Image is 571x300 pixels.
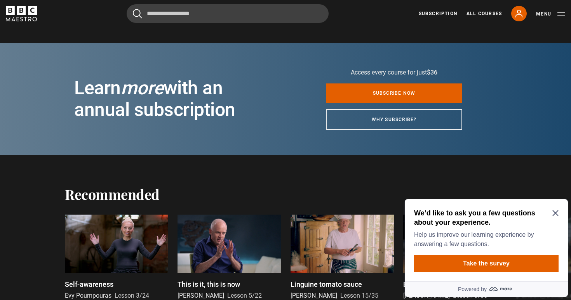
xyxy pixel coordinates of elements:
p: Self-awareness [65,279,113,290]
span: [PERSON_NAME] [291,292,337,299]
h2: Learn with an annual subscription [74,77,280,121]
span: [PERSON_NAME] [178,292,224,299]
button: Toggle navigation [536,10,565,18]
i: more [121,77,164,99]
input: Search [127,4,329,23]
span: Lesson 3/24 [115,292,149,299]
div: Optional study invitation [3,3,166,101]
p: This is it, this is now [178,279,240,290]
p: Help us improve our learning experience by answering a few questions. [12,34,154,53]
span: Lesson 5/22 [227,292,262,299]
button: Close Maze Prompt [151,14,157,20]
a: Why subscribe? [326,109,462,130]
h2: Recommended [65,186,160,202]
button: Submit the search query [133,9,142,19]
p: Access every course for just [326,68,462,77]
button: Take the survey [12,59,157,76]
p: Linguine tomato sauce [291,279,362,290]
a: All Courses [467,10,502,17]
span: Lesson 15/35 [340,292,378,299]
a: Subscription [419,10,457,17]
span: Evy Poumpouras [65,292,111,299]
a: Powered by maze [3,85,166,101]
svg: BBC Maestro [6,6,37,21]
h2: We’d like to ask you a few questions about your experience. [12,12,154,31]
span: $36 [427,69,437,76]
a: Subscribe now [326,83,462,103]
